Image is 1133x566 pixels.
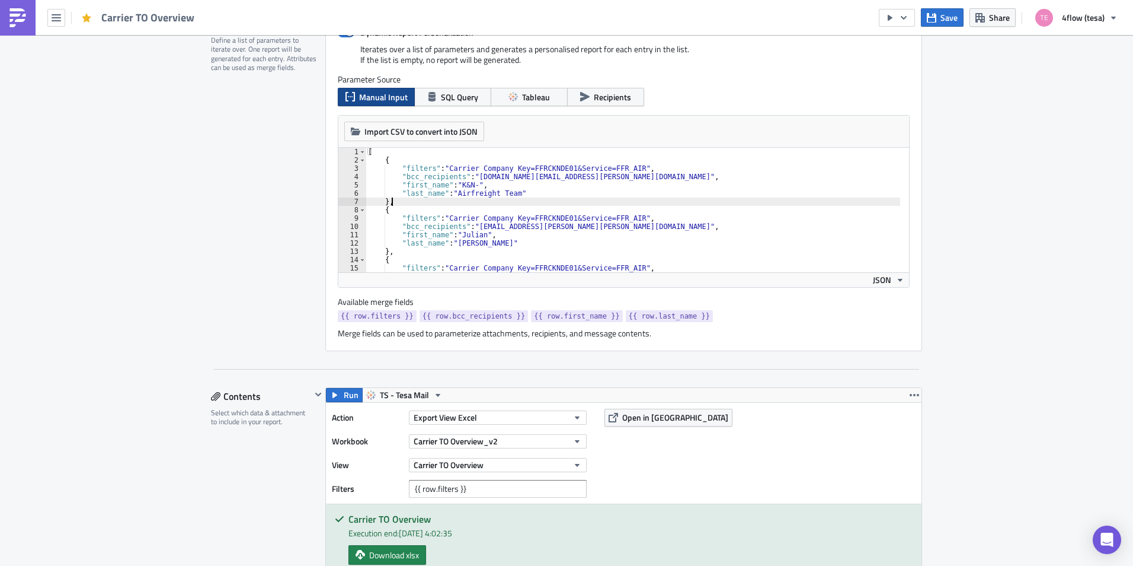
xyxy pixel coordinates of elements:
[8,8,27,27] img: PushMetrics
[1062,11,1105,24] span: 4flow (tesa)
[414,88,491,106] button: SQL Query
[423,310,525,322] span: {{ row.bcc_recipients }}
[338,88,415,106] button: Manual Input
[338,310,417,322] a: {{ row.filters }}
[344,388,359,402] span: Run
[441,91,478,103] span: SQL Query
[338,214,366,222] div: 9
[522,91,550,103] span: Tableau
[380,388,429,402] span: TS - Tesa Mail
[338,206,366,214] div: 8
[211,387,311,405] div: Contents
[5,5,566,82] body: Rich Text Area. Press ALT-0 for help.
[359,91,408,103] span: Manual Input
[531,310,623,322] a: {{ row.first_name }}
[369,549,419,561] span: Download xlsx
[969,8,1016,27] button: Share
[338,44,910,74] div: Iterates over a list of parameters and generates a personalised report for each entry in the list...
[101,11,196,24] span: Carrier TO Overview
[338,181,366,189] div: 5
[338,189,366,198] div: 6
[989,11,1010,24] span: Share
[311,387,325,402] button: Hide content
[534,310,620,322] span: {{ row.first_name }}
[414,435,498,447] span: Carrier TO Overview_v2
[338,264,366,272] div: 15
[362,388,447,402] button: TS - Tesa Mail
[414,411,477,424] span: Export View Excel
[1093,526,1121,554] div: Open Intercom Messenger
[211,36,318,72] div: Define a list of parameters to iterate over. One report will be generated for each entry. Attribu...
[338,231,366,239] div: 11
[338,256,366,264] div: 14
[409,480,587,498] input: Filter1=Value1&...
[626,310,713,322] a: {{ row.last_name }}
[338,148,366,156] div: 1
[332,433,403,450] label: Workbook
[604,409,732,427] button: Open in [GEOGRAPHIC_DATA]
[5,72,566,82] p: Tesa Control Tower
[338,74,910,85] label: Parameter Source
[5,59,566,69] p: With best regards
[5,5,566,14] p: Dear {{ row.first_name }} {{ row.last_name }},
[338,239,366,247] div: 12
[341,310,414,322] span: {{ row.filters }}
[629,310,710,322] span: {{ row.last_name }}
[409,434,587,449] button: Carrier TO Overview_v2
[338,164,366,173] div: 3
[348,545,426,565] a: Download xlsx
[344,122,484,141] button: Import CSV to convert into JSON
[338,222,366,231] div: 10
[869,273,909,287] button: JSON
[326,388,363,402] button: Run
[940,11,958,24] span: Save
[409,411,587,425] button: Export View Excel
[338,198,366,206] div: 7
[211,408,311,427] div: Select which data & attachment to include in your report.
[338,173,366,181] div: 4
[332,480,403,498] label: Filters
[409,458,587,472] button: Carrier TO Overview
[921,8,964,27] button: Save
[491,88,568,106] button: Tableau
[338,247,366,256] div: 13
[348,527,913,539] div: Execution end: [DATE] 4:02:35
[420,310,528,322] a: {{ row.bcc_recipients }}
[332,409,403,427] label: Action
[1034,8,1054,28] img: Avatar
[338,328,910,339] div: Merge fields can be used to parameterize attachments, recipients, and message contents.
[873,274,891,286] span: JSON
[594,91,631,103] span: Recipients
[338,297,427,307] label: Available merge fields
[567,88,644,106] button: Recipients
[1028,5,1124,31] button: 4flow (tesa)
[332,456,403,474] label: View
[5,18,566,56] p: Please find attached the overview of all shipments with missing information according to the comm...
[622,411,728,424] span: Open in [GEOGRAPHIC_DATA]
[348,514,913,524] h5: Carrier TO Overview
[364,125,478,138] span: Import CSV to convert into JSON
[414,459,484,471] span: Carrier TO Overview
[338,156,366,164] div: 2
